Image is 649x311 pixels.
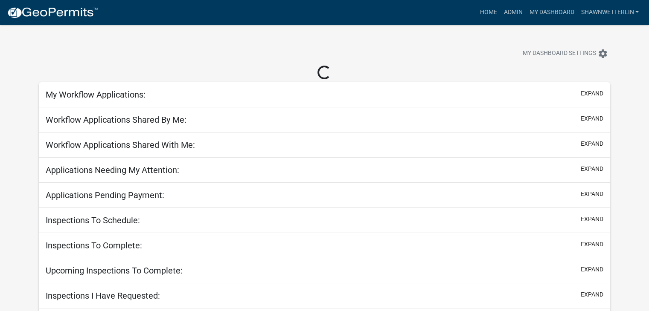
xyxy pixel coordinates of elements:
[46,265,183,276] h5: Upcoming Inspections To Complete:
[581,114,603,123] button: expand
[46,140,195,150] h5: Workflow Applications Shared With Me:
[581,89,603,98] button: expand
[46,190,164,200] h5: Applications Pending Payment:
[581,215,603,224] button: expand
[581,164,603,173] button: expand
[46,89,146,100] h5: My Workflow Applications:
[523,49,596,59] span: My Dashboard Settings
[581,139,603,148] button: expand
[500,4,526,20] a: Admin
[516,45,615,62] button: My Dashboard Settingssettings
[598,49,608,59] i: settings
[46,115,186,125] h5: Workflow Applications Shared By Me:
[46,240,142,251] h5: Inspections To Complete:
[577,4,642,20] a: ShawnWetterlin
[46,215,140,225] h5: Inspections To Schedule:
[581,265,603,274] button: expand
[476,4,500,20] a: Home
[46,291,160,301] h5: Inspections I Have Requested:
[581,190,603,199] button: expand
[581,240,603,249] button: expand
[526,4,577,20] a: My Dashboard
[581,290,603,299] button: expand
[46,165,179,175] h5: Applications Needing My Attention:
